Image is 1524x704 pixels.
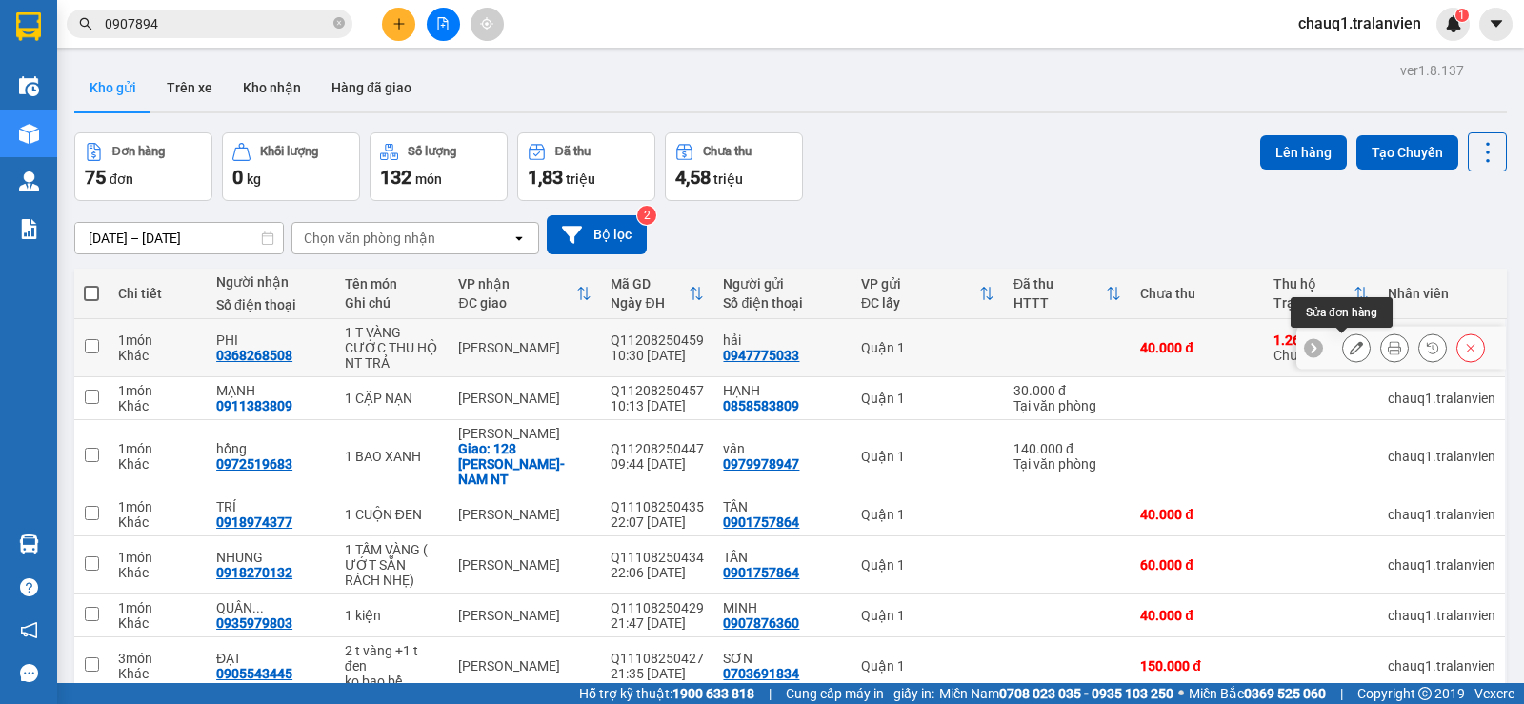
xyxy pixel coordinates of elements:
[458,340,592,355] div: [PERSON_NAME]
[118,456,197,472] div: Khác
[703,145,752,158] div: Chưa thu
[345,643,440,674] div: 2 t vàng +1 t đen
[118,651,197,666] div: 3 món
[723,383,842,398] div: HẠNH
[1356,135,1458,170] button: Tạo Chuyến
[370,132,508,201] button: Số lượng132món
[216,456,292,472] div: 0972519683
[611,666,704,681] div: 21:35 [DATE]
[118,666,197,681] div: Khác
[861,340,994,355] div: Quận 1
[1273,332,1369,348] div: 1.260.000 đ
[1388,658,1495,674] div: chauq1.tralanvien
[216,651,326,666] div: ĐẠT
[458,426,592,441] div: [PERSON_NAME]
[232,166,243,189] span: 0
[1388,608,1495,623] div: chauq1.tralanvien
[1388,286,1495,301] div: Nhân viên
[216,348,292,363] div: 0368268508
[216,600,326,615] div: QUÂN KHATOCO
[160,91,262,114] li: (c) 2017
[517,132,655,201] button: Đã thu1,83 triệu
[458,507,592,522] div: [PERSON_NAME]
[118,514,197,530] div: Khác
[1178,690,1184,697] span: ⚪️
[1273,276,1354,292] div: Thu hộ
[999,686,1173,701] strong: 0708 023 035 - 0935 103 250
[112,145,165,158] div: Đơn hàng
[1388,507,1495,522] div: chauq1.tralanvien
[1388,391,1495,406] div: chauq1.tralanvien
[216,550,326,565] div: NHUNG
[723,615,799,631] div: 0907876360
[861,608,994,623] div: Quận 1
[723,276,842,292] div: Người gửi
[19,76,39,96] img: warehouse-icon
[611,550,704,565] div: Q11108250434
[436,17,450,30] span: file-add
[20,664,38,682] span: message
[458,391,592,406] div: [PERSON_NAME]
[1340,683,1343,704] span: |
[1264,269,1378,319] th: Toggle SortBy
[611,651,704,666] div: Q11108250427
[458,608,592,623] div: [PERSON_NAME]
[345,276,440,292] div: Tên món
[382,8,415,41] button: plus
[333,17,345,29] span: close-circle
[160,72,262,88] b: [DOMAIN_NAME]
[1013,276,1106,292] div: Đã thu
[723,550,842,565] div: TÂN
[1004,269,1131,319] th: Toggle SortBy
[611,398,704,413] div: 10:13 [DATE]
[1140,608,1254,623] div: 40.000 đ
[723,565,799,580] div: 0901757864
[345,391,440,406] div: 1 CẶP NẠN
[118,499,197,514] div: 1 món
[20,621,38,639] span: notification
[408,145,456,158] div: Số lượng
[611,456,704,472] div: 09:44 [DATE]
[611,499,704,514] div: Q11108250435
[1013,398,1121,413] div: Tại văn phòng
[528,166,563,189] span: 1,83
[19,171,39,191] img: warehouse-icon
[345,608,440,623] div: 1 kiện
[786,683,934,704] span: Cung cấp máy in - giấy in:
[118,383,197,398] div: 1 món
[1140,507,1254,522] div: 40.000 đ
[611,615,704,631] div: 21:47 [DATE]
[345,325,440,340] div: 1 T VÀNG
[24,123,70,212] b: Trà Lan Viên
[118,348,197,363] div: Khác
[1260,135,1347,170] button: Lên hàng
[1291,297,1393,328] div: Sửa đơn hàng
[228,65,316,111] button: Kho nhận
[74,132,212,201] button: Đơn hàng75đơn
[611,276,689,292] div: Mã GD
[939,683,1173,704] span: Miền Nam
[1013,295,1106,311] div: HTTT
[392,17,406,30] span: plus
[723,666,799,681] div: 0703691834
[601,269,713,319] th: Toggle SortBy
[611,383,704,398] div: Q11208250457
[723,514,799,530] div: 0901757864
[345,449,440,464] div: 1 BAO XANH
[861,557,994,573] div: Quận 1
[118,398,197,413] div: Khác
[1479,8,1513,41] button: caret-down
[579,683,754,704] span: Hỗ trợ kỹ thuật:
[110,171,133,187] span: đơn
[216,332,326,348] div: PHI
[1458,9,1465,22] span: 1
[723,441,842,456] div: vân
[105,13,330,34] input: Tìm tên, số ĐT hoặc mã đơn
[611,565,704,580] div: 22:06 [DATE]
[19,124,39,144] img: warehouse-icon
[723,348,799,363] div: 0947775033
[555,145,591,158] div: Đã thu
[611,295,689,311] div: Ngày ĐH
[723,456,799,472] div: 0979978947
[216,274,326,290] div: Người nhận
